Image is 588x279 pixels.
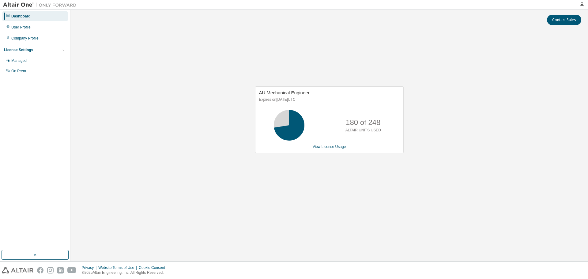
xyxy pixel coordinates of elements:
img: youtube.svg [67,267,76,273]
div: Website Terms of Use [98,265,139,270]
img: linkedin.svg [57,267,64,273]
div: Cookie Consent [139,265,168,270]
p: ALTAIR UNITS USED [345,128,381,133]
button: Contact Sales [547,15,581,25]
a: View License Usage [313,145,346,149]
div: License Settings [4,47,33,52]
img: altair_logo.svg [2,267,33,273]
div: Managed [11,58,27,63]
div: Privacy [82,265,98,270]
div: User Profile [11,25,31,30]
img: instagram.svg [47,267,54,273]
p: Expires on [DATE] UTC [259,97,398,102]
div: Company Profile [11,36,39,41]
div: On Prem [11,69,26,74]
img: Altair One [3,2,80,8]
div: Dashboard [11,14,31,19]
p: 180 of 248 [346,117,380,128]
img: facebook.svg [37,267,43,273]
span: AU Mechanical Engineer [259,90,310,95]
p: © 2025 Altair Engineering, Inc. All Rights Reserved. [82,270,169,275]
